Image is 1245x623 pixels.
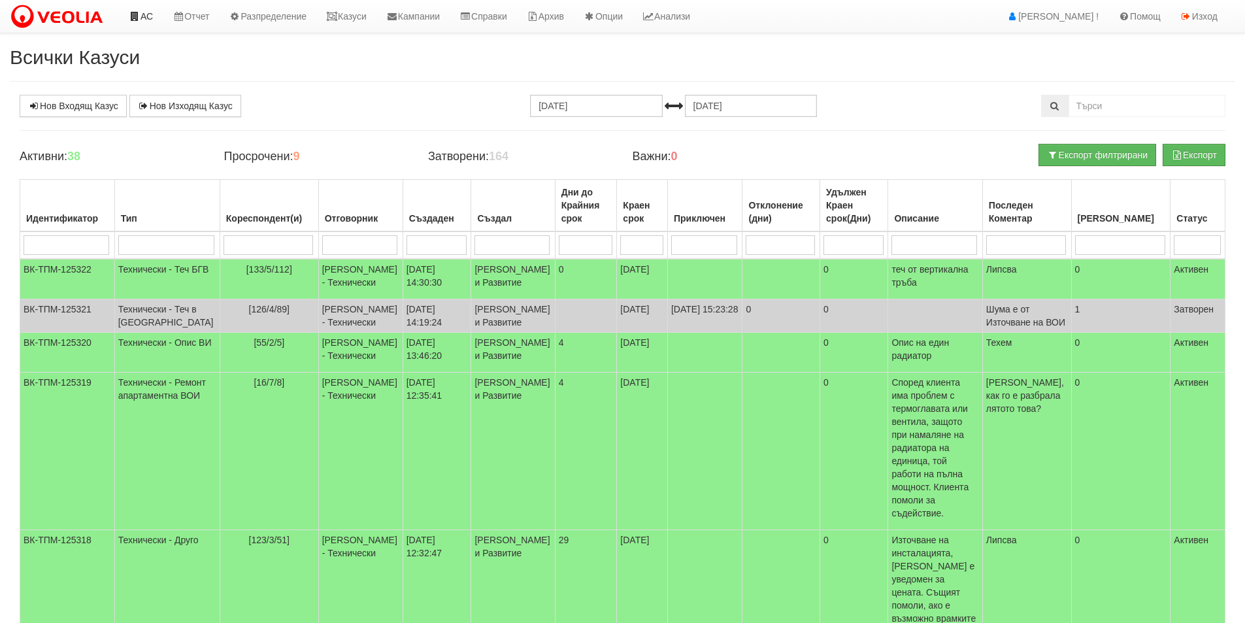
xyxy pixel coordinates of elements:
div: Приключен [671,209,739,227]
th: Създал: No sort applied, activate to apply an ascending sort [471,180,555,232]
span: [133/5/112] [246,264,292,275]
td: 0 [742,299,820,333]
td: [DATE] [617,333,668,373]
th: Създаден: No sort applied, activate to apply an ascending sort [403,180,471,232]
td: 0 [820,373,888,530]
h4: Активни: [20,150,204,163]
td: Затворен [1170,299,1225,333]
div: Удължен Краен срок(Дни) [823,183,884,227]
input: Търсене по Идентификатор, Бл/Вх/Ап, Тип, Описание, Моб. Номер, Имейл, Файл, Коментар, [1069,95,1225,117]
th: Приключен: No sort applied, activate to apply an ascending sort [667,180,742,232]
span: [126/4/89] [249,304,290,314]
b: 38 [67,150,80,163]
span: [PERSON_NAME], как го е разбрала лятото това? [986,377,1064,414]
span: 4 [559,337,564,348]
td: Активен [1170,373,1225,530]
td: [PERSON_NAME] - Технически [318,259,403,299]
img: VeoliaLogo.png [10,3,109,31]
h2: Всички Казуси [10,46,1235,68]
th: Дни до Крайния срок: No sort applied, activate to apply an ascending sort [555,180,617,232]
span: [55/2/5] [254,337,284,348]
a: Нов Изходящ Казус [129,95,241,117]
td: 0 [1071,333,1170,373]
td: Технически - Опис ВИ [114,333,220,373]
button: Експорт филтрирани [1038,144,1156,166]
td: ВК-ТПМ-125319 [20,373,115,530]
p: Опис на един радиатор [891,336,978,362]
td: [DATE] [617,299,668,333]
th: Отклонение (дни): No sort applied, activate to apply an ascending sort [742,180,820,232]
span: 4 [559,377,564,388]
td: ВК-ТПМ-125321 [20,299,115,333]
th: Удължен Краен срок(Дни): No sort applied, activate to apply an ascending sort [820,180,888,232]
div: Статус [1174,209,1221,227]
td: [DATE] 13:46:20 [403,333,471,373]
div: Създаден [407,209,468,227]
div: Последен Коментар [986,196,1068,227]
th: Статус: No sort applied, activate to apply an ascending sort [1170,180,1225,232]
td: ВК-ТПМ-125322 [20,259,115,299]
td: [DATE] 15:23:28 [667,299,742,333]
b: 164 [489,150,508,163]
a: Нов Входящ Казус [20,95,127,117]
div: Краен срок [620,196,664,227]
div: Описание [891,209,978,227]
td: [PERSON_NAME] - Технически [318,333,403,373]
div: Отговорник [322,209,399,227]
td: 0 [1071,373,1170,530]
td: [PERSON_NAME] - Технически [318,299,403,333]
td: Активен [1170,259,1225,299]
th: Отговорник: No sort applied, activate to apply an ascending sort [318,180,403,232]
td: Технически - Теч в [GEOGRAPHIC_DATA] [114,299,220,333]
h4: Важни: [632,150,816,163]
td: [PERSON_NAME] и Развитие [471,373,555,530]
td: [DATE] [617,259,668,299]
td: [PERSON_NAME] и Развитие [471,259,555,299]
div: Кореспондент(и) [224,209,315,227]
td: [PERSON_NAME] и Развитие [471,333,555,373]
td: 0 [820,259,888,299]
th: Брой Файлове: No sort applied, activate to apply an ascending sort [1071,180,1170,232]
span: Шума е от Източване на ВОИ [986,304,1065,328]
div: Тип [118,209,216,227]
div: [PERSON_NAME] [1075,209,1167,227]
h4: Затворени: [428,150,612,163]
div: Идентификатор [24,209,111,227]
span: Липсва [986,535,1017,545]
td: [DATE] 14:19:24 [403,299,471,333]
b: 9 [293,150,299,163]
td: [DATE] [617,373,668,530]
p: теч от вертикална тръба [891,263,978,289]
span: 29 [559,535,569,545]
th: Описание: No sort applied, activate to apply an ascending sort [888,180,982,232]
th: Кореспондент(и): No sort applied, activate to apply an ascending sort [220,180,318,232]
span: Липсва [986,264,1017,275]
td: Технически - Теч БГВ [114,259,220,299]
td: [PERSON_NAME] - Технически [318,373,403,530]
span: 0 [559,264,564,275]
th: Идентификатор: No sort applied, activate to apply an ascending sort [20,180,115,232]
th: Тип: No sort applied, activate to apply an ascending sort [114,180,220,232]
button: Експорт [1163,144,1225,166]
td: Технически - Ремонт апартаментна ВОИ [114,373,220,530]
th: Последен Коментар: No sort applied, activate to apply an ascending sort [982,180,1071,232]
div: Създал [474,209,551,227]
td: [DATE] 14:30:30 [403,259,471,299]
td: [PERSON_NAME] и Развитие [471,299,555,333]
div: Дни до Крайния срок [559,183,614,227]
p: Според клиента има проблем с термоглавата или вентила, защото при намаляне на радиатора на единиц... [891,376,978,520]
td: 0 [1071,259,1170,299]
div: Отклонение (дни) [746,196,816,227]
span: [16/7/8] [254,377,284,388]
td: 0 [820,299,888,333]
b: 0 [671,150,678,163]
span: Техем [986,337,1012,348]
td: ВК-ТПМ-125320 [20,333,115,373]
td: 1 [1071,299,1170,333]
td: 0 [820,333,888,373]
h4: Просрочени: [224,150,408,163]
span: [123/3/51] [249,535,290,545]
th: Краен срок: No sort applied, activate to apply an ascending sort [617,180,668,232]
td: [DATE] 12:35:41 [403,373,471,530]
td: Активен [1170,333,1225,373]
